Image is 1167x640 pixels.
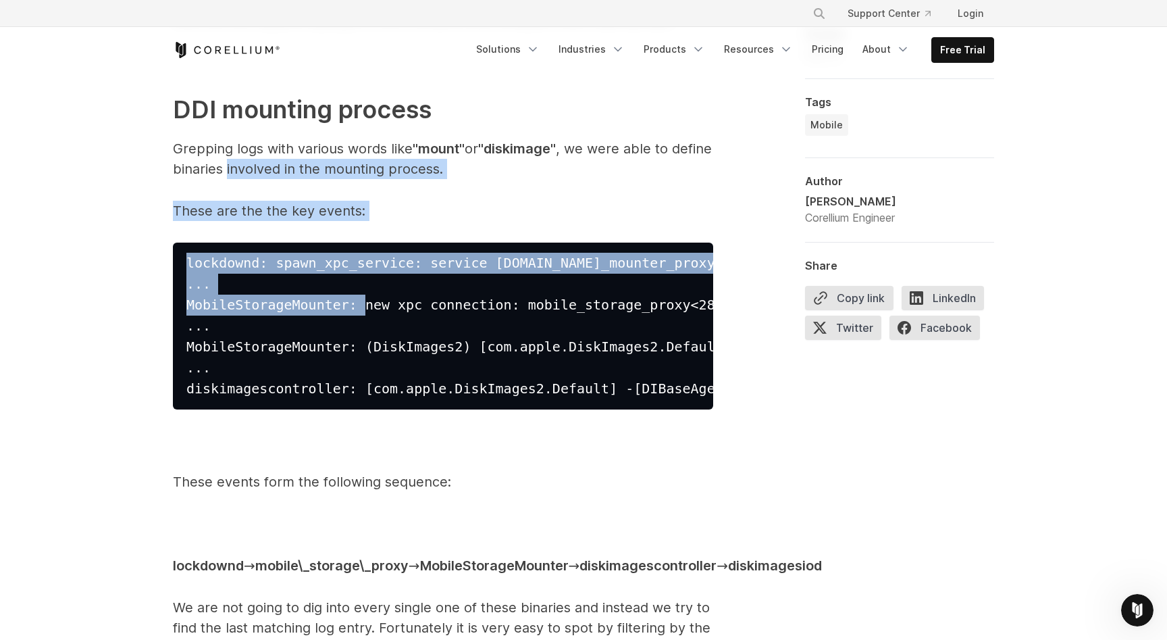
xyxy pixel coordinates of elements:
a: Industries [550,37,633,61]
span: ... [186,318,211,334]
a: Corellium Home [173,42,280,58]
a: LinkedIn [902,286,992,316]
a: Login [947,1,994,26]
a: Solutions [468,37,548,61]
span: "diskimage" [478,141,556,157]
p: Grepping logs with various words like or , we were able to define binaries involved in the mounti... [173,139,713,179]
a: Resources [716,37,801,61]
span: "mount" [413,141,465,157]
span: diskimagescontroller [579,558,717,574]
span: lockdownd [173,558,244,574]
a: Products [636,37,713,61]
span: ... [186,360,211,376]
p: These are the the key events: [173,201,713,221]
span: Twitter [805,316,881,340]
h2: DDI mounting process [173,91,713,128]
p: → → → → [173,556,713,576]
div: Tags [805,95,994,109]
div: Corellium Engineer [805,210,896,226]
span: diskimagesiod [728,558,822,574]
span: ... [186,276,211,292]
a: Free Trial [932,38,993,62]
span: MobileStorageMounter [420,558,569,574]
p: These events form the following sequence: [173,472,713,492]
button: Copy link [805,286,893,310]
span: mobile\_storage\_proxy [255,558,409,574]
span: MobileStorageMounter: new xpc connection: mobile_storage_proxy<283> [186,297,731,313]
span: LinkedIn [902,286,984,310]
span: lockdownd: spawn_xpc_service: service [DOMAIN_NAME]_mounter_proxy started [186,255,780,271]
iframe: Intercom live chat [1121,594,1153,626]
span: Mobile [810,118,843,132]
div: Navigation Menu [796,1,994,26]
a: Support Center [837,1,941,26]
a: Pricing [804,37,852,61]
span: Facebook [889,316,980,340]
div: Share [805,259,994,272]
div: Navigation Menu [468,37,994,63]
a: About [854,37,918,61]
a: Twitter [805,316,889,345]
a: Facebook [889,316,988,345]
a: Mobile [805,114,848,136]
div: Author [805,174,994,188]
button: Search [807,1,831,26]
div: [PERSON_NAME] [805,193,896,210]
